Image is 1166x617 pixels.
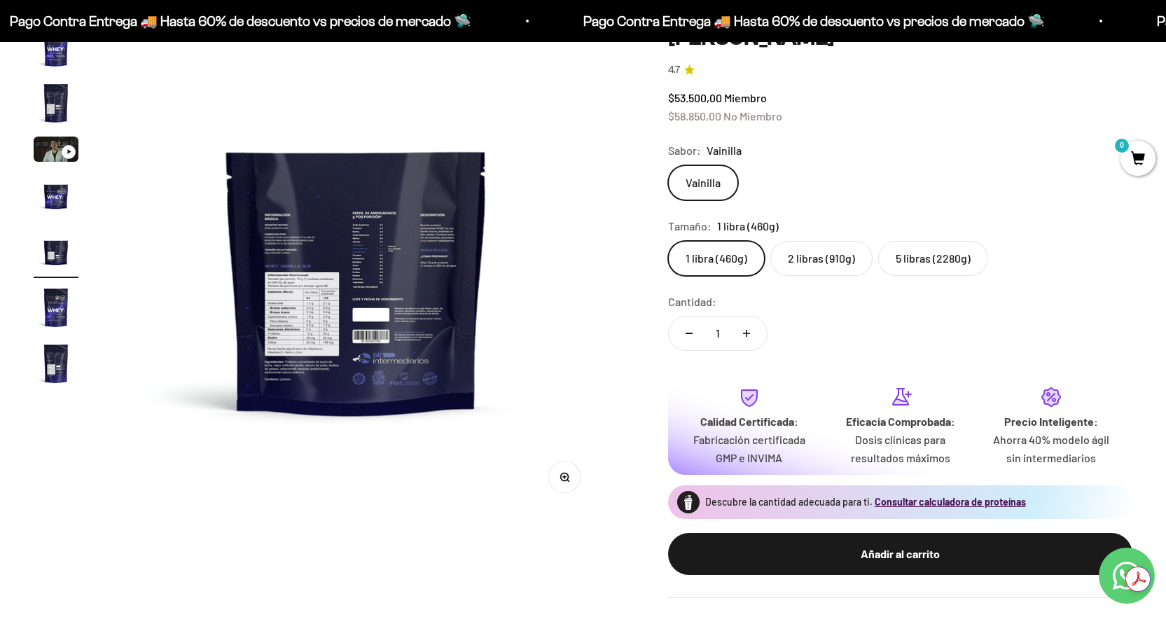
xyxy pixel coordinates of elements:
img: Proteína Whey - Vainilla [34,229,78,274]
button: Añadir al carrito [668,533,1132,575]
button: Ir al artículo 7 [34,341,78,390]
a: 4.74.7 de 5.0 estrellas [668,62,1132,78]
strong: Calidad Certificada: [700,415,798,428]
img: Proteína Whey - Vainilla [34,81,78,125]
legend: Tamaño: [668,217,712,235]
legend: Sabor: [668,141,701,160]
label: Cantidad: [668,293,716,311]
img: Proteína Whey - Vainilla [34,341,78,386]
p: Fabricación certificada GMP e INVIMA [685,431,814,466]
img: Proteína Whey - Vainilla [34,25,78,69]
button: Ir al artículo 4 [34,173,78,222]
div: Reseñas de otros clientes [17,95,290,119]
div: Añadir al carrito [696,545,1104,563]
button: Consultar calculadora de proteínas [875,495,1026,509]
img: Proteína Whey - Vainilla [112,25,601,513]
span: $53.500,00 [668,91,722,104]
div: Un mejor precio [17,179,290,203]
p: Ahorra 40% modelo ágil sin intermediarios [987,431,1116,466]
a: 0 [1120,152,1155,167]
span: Miembro [724,91,767,104]
p: Pago Contra Entrega 🚚 Hasta 60% de descuento vs precios de mercado 🛸 [6,10,468,32]
div: Más información sobre los ingredientes [17,67,290,91]
div: Una promoción especial [17,123,290,147]
button: Ir al artículo 2 [34,81,78,130]
span: 4.7 [668,62,680,78]
span: Enviar [229,210,289,234]
mark: 0 [1113,137,1130,154]
button: Enviar [228,210,290,234]
span: $58.850,00 [668,109,721,123]
img: Proteína Whey - Vainilla [34,285,78,330]
strong: Precio Inteligente: [1004,415,1098,428]
span: Vainilla [707,141,742,160]
button: Reducir cantidad [669,317,709,350]
button: Ir al artículo 6 [34,285,78,334]
p: Dosis clínicas para resultados máximos [836,431,965,466]
span: 1 libra (460g) [717,217,779,235]
img: Proteína [677,491,700,513]
button: Aumentar cantidad [726,317,767,350]
button: Ir al artículo 3 [34,137,78,166]
span: No Miembro [723,109,782,123]
button: Ir al artículo 1 [34,25,78,74]
div: Un video del producto [17,151,290,175]
img: Proteína Whey - Vainilla [34,173,78,218]
strong: Eficacia Comprobada: [846,415,955,428]
span: Descubre la cantidad adecuada para ti. [705,496,873,508]
button: Ir al artículo 5 [34,229,78,278]
p: Pago Contra Entrega 🚚 Hasta 60% de descuento vs precios de mercado 🛸 [580,10,1041,32]
p: ¿Qué te haría sentir más seguro de comprar este producto? [17,22,290,55]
